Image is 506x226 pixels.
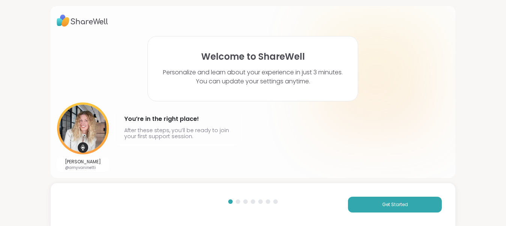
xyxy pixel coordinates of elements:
img: mic icon [78,142,88,153]
p: [PERSON_NAME] [65,159,101,165]
h1: Welcome to ShareWell [201,51,305,62]
p: @amyvaninetti [65,165,101,170]
button: Get Started [348,197,442,212]
p: Personalize and learn about your experience in just 3 minutes. You can update your settings anytime. [163,68,343,86]
h4: You’re in the right place! [124,113,232,125]
img: User image [57,102,109,154]
img: ShareWell Logo [57,12,108,29]
p: After these steps, you’ll be ready to join your first support session. [124,127,232,139]
span: Get Started [382,201,408,208]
